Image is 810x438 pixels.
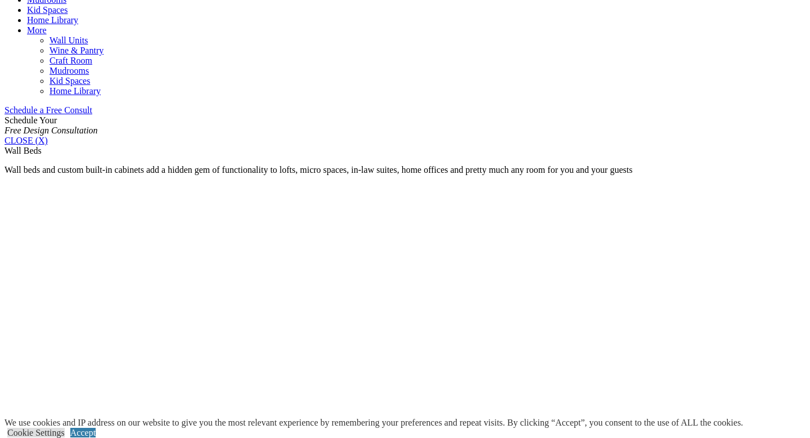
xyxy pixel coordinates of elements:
a: Schedule a Free Consult (opens a dropdown menu) [4,105,92,115]
a: Kid Spaces [49,76,90,86]
a: Accept [70,428,96,437]
a: Home Library [49,86,101,96]
a: Wall Units [49,35,88,45]
div: We use cookies and IP address on our website to give you the most relevant experience by remember... [4,418,743,428]
a: Kid Spaces [27,5,67,15]
a: Mudrooms [49,66,89,75]
p: Wall beds and custom built-in cabinets add a hidden gem of functionality to lofts, micro spaces, ... [4,165,805,175]
span: Wall Beds [4,146,42,155]
span: Schedule Your [4,115,98,135]
a: Home Library [27,15,78,25]
a: More menu text will display only on big screen [27,25,47,35]
a: Cookie Settings [7,428,65,437]
em: Free Design Consultation [4,126,98,135]
a: Wine & Pantry [49,46,103,55]
a: Craft Room [49,56,92,65]
a: CLOSE (X) [4,136,48,145]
